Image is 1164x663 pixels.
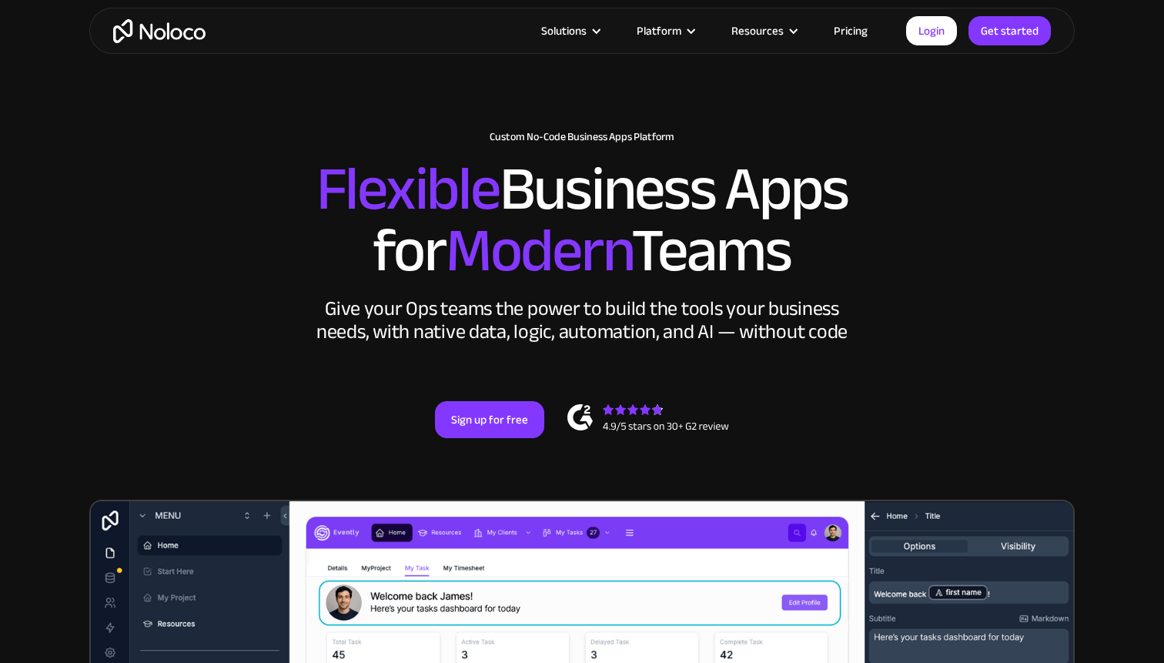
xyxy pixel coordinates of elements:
a: Sign up for free [435,401,544,438]
div: Give your Ops teams the power to build the tools your business needs, with native data, logic, au... [313,297,851,343]
span: Flexible [316,132,500,246]
a: Pricing [814,21,887,41]
div: Solutions [522,21,617,41]
div: Platform [617,21,712,41]
h2: Business Apps for Teams [105,159,1059,282]
a: Get started [968,16,1051,45]
div: Platform [637,21,681,41]
div: Resources [731,21,784,41]
a: home [113,19,206,43]
span: Modern [446,193,631,308]
div: Resources [712,21,814,41]
a: Login [906,16,957,45]
h1: Custom No-Code Business Apps Platform [105,131,1059,143]
div: Solutions [541,21,587,41]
